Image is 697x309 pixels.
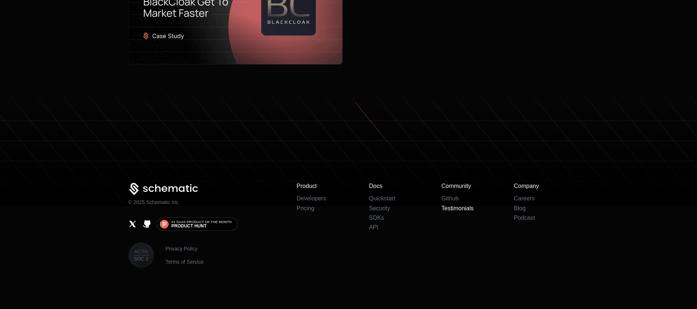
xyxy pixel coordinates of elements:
[128,199,180,206] p: © 2025 Schematic Inc.
[369,183,424,189] h3: Docs
[514,183,569,189] h3: Company
[442,205,474,211] a: Testimonials
[143,220,151,228] a: Github
[369,224,379,230] a: API
[157,218,237,231] a: #1 SaaS Product of the MonthProduct Hunt
[166,245,204,252] a: Privacy Policy
[297,183,352,189] h3: Product
[369,195,396,201] a: Quickstart
[369,205,390,211] a: Security
[514,205,526,211] a: Blog
[514,215,535,221] a: Podcast
[172,224,207,228] span: Product Hunt
[297,205,315,211] a: Pricing
[514,195,535,201] a: Careers
[297,195,326,201] a: Developers
[172,220,232,224] span: #1 SaaS Product of the Month
[369,215,384,221] a: SDKs
[166,258,204,265] a: Terms of Service
[442,183,496,189] h3: Community
[128,242,154,268] img: SOC II & Aicapa
[442,195,459,201] a: Github
[128,220,137,228] a: X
